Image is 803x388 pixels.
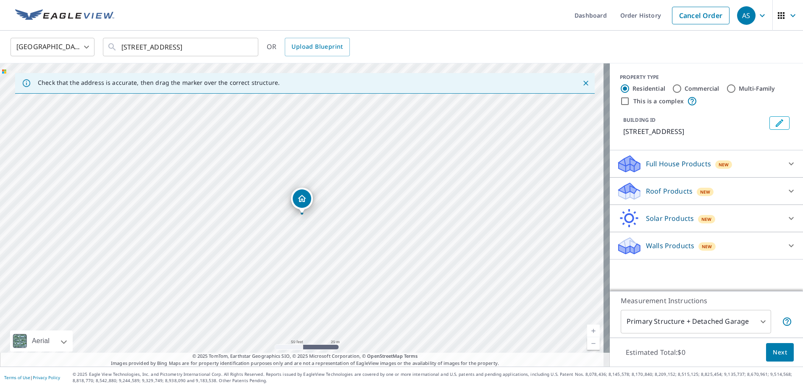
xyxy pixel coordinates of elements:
p: BUILDING ID [623,116,656,123]
p: [STREET_ADDRESS] [623,126,766,136]
span: Next [773,347,787,358]
p: Measurement Instructions [621,296,792,306]
span: New [700,189,711,195]
a: Terms [404,353,418,359]
p: Walls Products [646,241,694,251]
div: [GEOGRAPHIC_DATA] [10,35,94,59]
div: Dropped pin, building 1, Residential property, 4215 Toms Way Jeffersonville, IN 47130 [291,188,313,214]
div: OR [267,38,350,56]
div: Walls ProductsNew [617,236,796,256]
a: Current Level 19, Zoom Out [587,337,600,350]
a: Cancel Order [672,7,730,24]
p: © 2025 Eagle View Technologies, Inc. and Pictometry International Corp. All Rights Reserved. Repo... [73,371,799,384]
span: New [701,216,712,223]
img: EV Logo [15,9,114,22]
p: Roof Products [646,186,693,196]
div: Solar ProductsNew [617,208,796,228]
div: Primary Structure + Detached Garage [621,310,771,333]
p: Solar Products [646,213,694,223]
button: Edit building 1 [769,116,790,130]
label: Multi-Family [739,84,775,93]
a: Terms of Use [4,375,30,380]
div: PROPERTY TYPE [620,73,793,81]
div: Full House ProductsNew [617,154,796,174]
div: Aerial [10,330,73,351]
div: Aerial [29,330,52,351]
p: | [4,375,60,380]
a: Privacy Policy [33,375,60,380]
a: Upload Blueprint [285,38,349,56]
span: New [702,243,712,250]
a: OpenStreetMap [367,353,402,359]
span: Your report will include the primary structure and a detached garage if one exists. [782,317,792,327]
p: Check that the address is accurate, then drag the marker over the correct structure. [38,79,280,87]
label: This is a complex [633,97,684,105]
p: Estimated Total: $0 [619,343,692,362]
span: © 2025 TomTom, Earthstar Geographics SIO, © 2025 Microsoft Corporation, © [192,353,418,360]
button: Close [580,78,591,89]
div: AS [737,6,756,25]
input: Search by address or latitude-longitude [121,35,241,59]
a: Current Level 19, Zoom In [587,325,600,337]
button: Next [766,343,794,362]
span: Upload Blueprint [291,42,343,52]
div: Roof ProductsNew [617,181,796,201]
span: New [719,161,729,168]
label: Residential [632,84,665,93]
p: Full House Products [646,159,711,169]
label: Commercial [685,84,719,93]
